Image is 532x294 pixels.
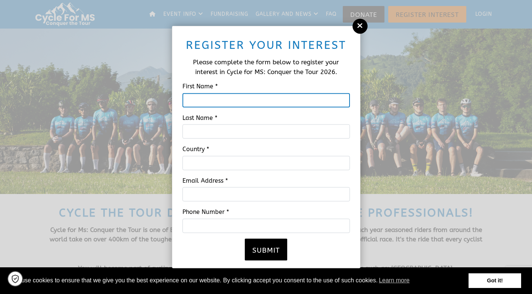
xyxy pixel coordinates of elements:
label: Email Address * [177,176,356,185]
h2: Register your interest [182,38,350,53]
label: Phone Number * [177,207,356,217]
label: First Name * [177,82,356,91]
a: learn more about cookies [378,275,411,286]
label: Country * [177,144,356,154]
span: Please complete the form below to register your interest in Cycle for MS: Conquer the Tour 2026. [193,58,339,76]
a: Cookie settings [8,271,23,286]
a: dismiss cookie message [469,273,521,288]
button: Submit [245,238,287,260]
span: We use cookies to ensure that we give you the best experience on our website. By clicking accept ... [11,275,469,286]
label: Last Name * [177,113,356,123]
